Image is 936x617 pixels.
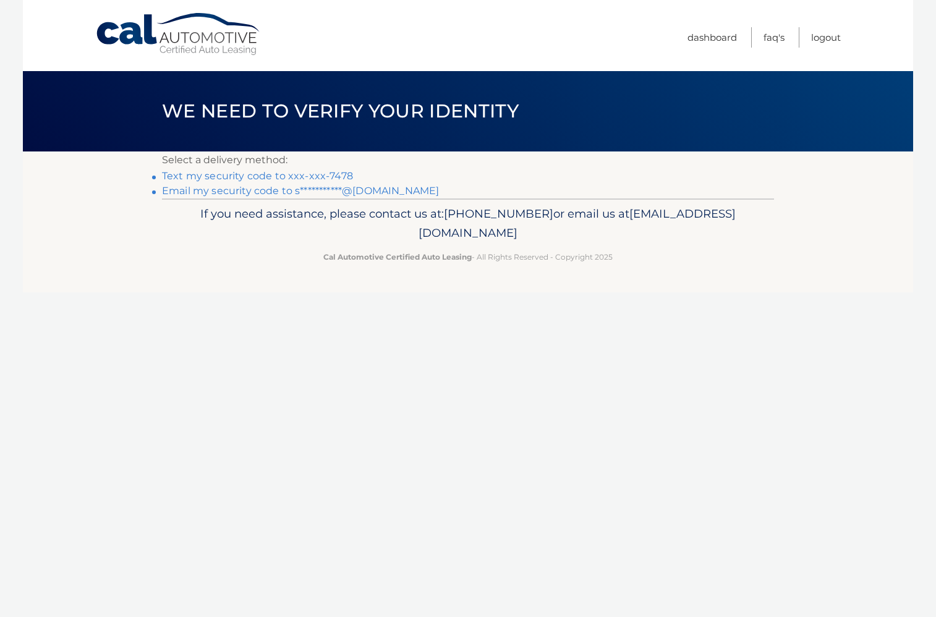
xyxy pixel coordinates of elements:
a: FAQ's [764,27,785,48]
a: Cal Automotive [95,12,262,56]
a: Dashboard [687,27,737,48]
a: Logout [811,27,841,48]
p: Select a delivery method: [162,151,774,169]
span: We need to verify your identity [162,100,519,122]
p: If you need assistance, please contact us at: or email us at [170,204,766,244]
p: - All Rights Reserved - Copyright 2025 [170,250,766,263]
a: Text my security code to xxx-xxx-7478 [162,170,353,182]
span: [PHONE_NUMBER] [444,206,553,221]
strong: Cal Automotive Certified Auto Leasing [323,252,472,262]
